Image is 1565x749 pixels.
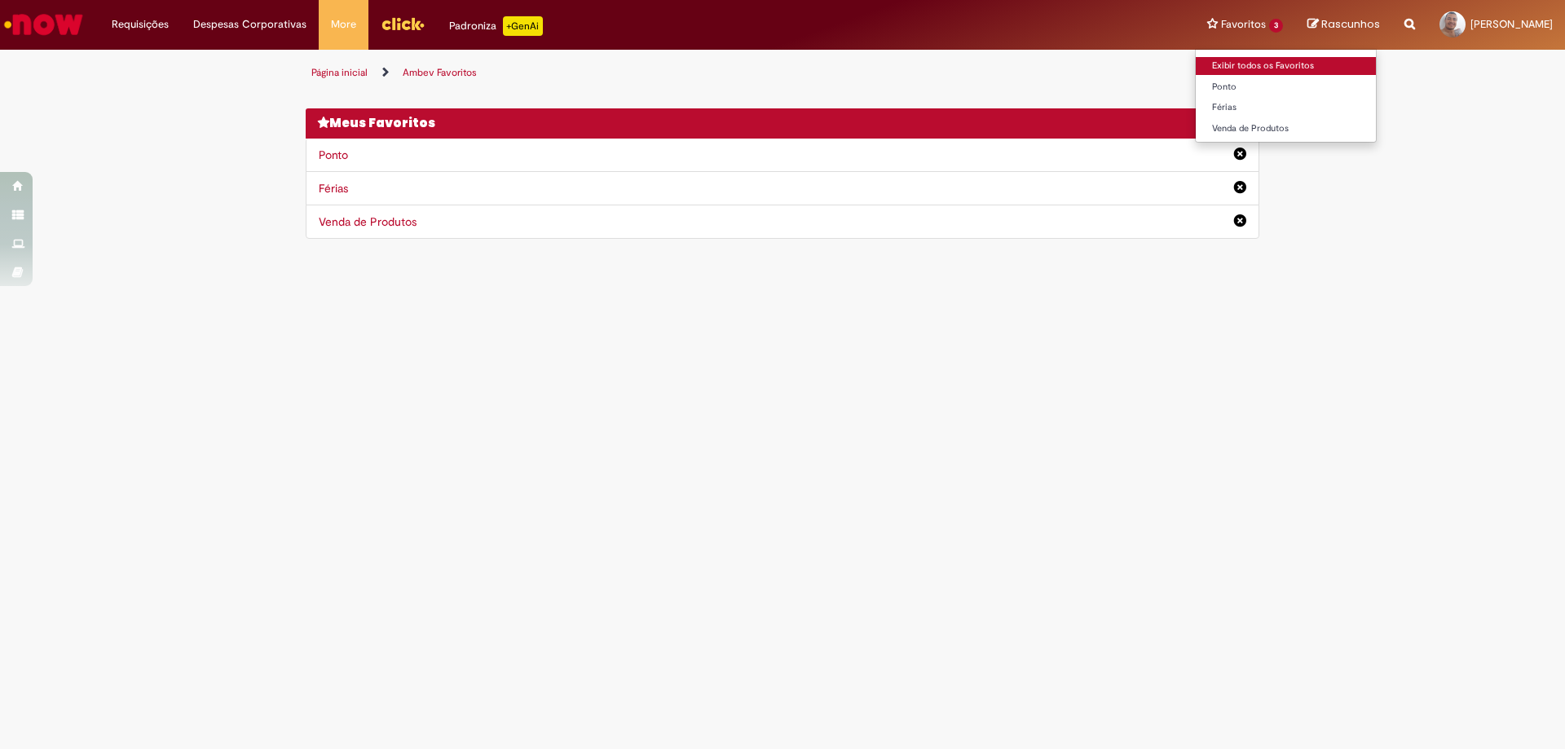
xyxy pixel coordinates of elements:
span: Favoritos [1221,16,1266,33]
a: Venda de Produtos [319,214,417,229]
span: Requisições [112,16,169,33]
ul: Favoritos [1195,49,1377,143]
a: Venda de Produtos [1196,120,1376,138]
a: Ponto [1196,78,1376,96]
a: Página inicial [311,66,368,79]
p: +GenAi [503,16,543,36]
a: Exibir todos os Favoritos [1196,57,1376,75]
img: ServiceNow [2,8,86,41]
a: Férias [319,181,348,196]
a: Ponto [319,148,348,162]
ul: Trilhas de página [306,58,1259,88]
span: Rascunhos [1321,16,1380,32]
a: Férias [1196,99,1376,117]
img: click_logo_yellow_360x200.png [381,11,425,36]
div: Padroniza [449,16,543,36]
span: [PERSON_NAME] [1470,17,1553,31]
span: Meus Favoritos [329,114,435,131]
span: 3 [1269,19,1283,33]
a: Rascunhos [1307,17,1380,33]
a: Ambev Favoritos [403,66,477,79]
span: More [331,16,356,33]
span: Despesas Corporativas [193,16,306,33]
